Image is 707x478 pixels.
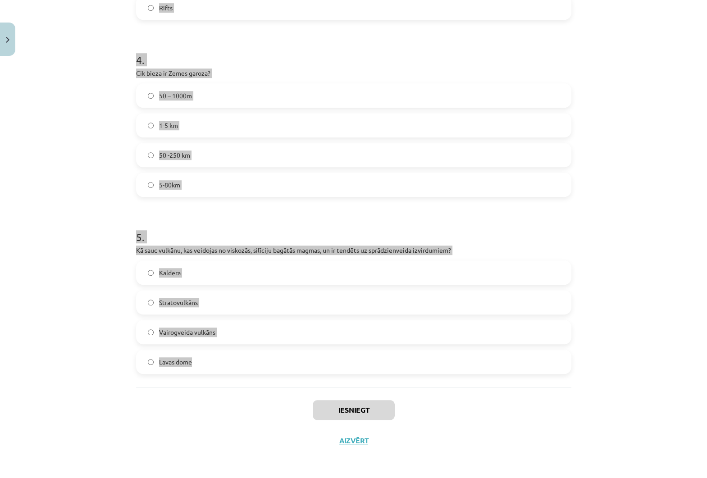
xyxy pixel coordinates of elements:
[148,300,154,305] input: Stratovulkāns
[136,215,571,243] h1: 5 .
[6,37,9,43] img: icon-close-lesson-0947bae3869378f0d4975bcd49f059093ad1ed9edebbc8119c70593378902aed.svg
[159,150,190,160] span: 50 -250 km
[136,246,571,255] p: Kā sauc vulkānu, kas veidojas no viskozās, silīciju bagātās magmas, un ir tendēts uz sprādzienvei...
[148,270,154,276] input: Kaldera
[148,93,154,99] input: 50 – 1000m
[136,38,571,66] h1: 4 .
[148,359,154,365] input: Lavas dome
[159,268,181,278] span: Kaldera
[148,182,154,188] input: 5-80km
[148,152,154,158] input: 50 -250 km
[159,357,192,367] span: Lavas dome
[337,436,371,445] button: Aizvērt
[313,400,395,420] button: Iesniegt
[148,123,154,128] input: 1-5 km
[136,68,571,78] p: Cik bieza ir Zemes garoza?
[159,328,215,337] span: Vairogveida vulkāns
[148,329,154,335] input: Vairogveida vulkāns
[159,3,173,13] span: Rifts
[148,5,154,11] input: Rifts
[159,121,178,130] span: 1-5 km
[159,91,192,100] span: 50 – 1000m
[159,180,180,190] span: 5-80km
[159,298,198,307] span: Stratovulkāns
